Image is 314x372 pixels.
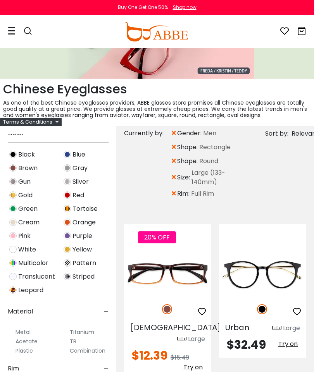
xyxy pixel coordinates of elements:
[3,82,311,96] h1: Chinese Eyeglasses
[64,259,71,267] img: Pattern
[72,258,96,268] span: Pattern
[183,363,203,372] span: Try on
[18,177,31,186] span: Gun
[64,246,71,253] img: Yellow
[18,218,40,227] span: Cream
[118,4,168,11] div: Buy One Get One 50%
[132,347,167,364] span: $12.39
[72,204,98,214] span: Tortoise
[64,151,71,158] img: Blue
[171,154,177,168] span: ×
[191,189,214,198] span: Full Rim
[72,177,89,186] span: Silver
[18,272,55,281] span: Translucent
[138,231,176,243] span: 20% OFF
[64,191,71,199] img: Red
[16,327,31,337] label: Metal
[203,129,216,138] span: Men
[18,231,31,241] span: Pink
[3,100,311,118] p: As one of the best Chinese eyeglasses providers, ABBE glasses store promises all Chinese eyeglass...
[272,325,281,331] img: size ruler
[9,273,17,280] img: Translucent
[18,191,33,200] span: Gold
[9,205,17,212] img: Green
[64,273,71,280] img: Striped
[18,258,48,268] span: Multicolor
[72,191,84,200] span: Red
[70,346,105,355] label: Combination
[64,164,71,172] img: Gray
[177,189,191,198] span: rim:
[18,245,36,254] span: White
[225,322,249,333] span: Urban
[171,140,177,154] span: ×
[124,126,171,140] div: Currently by:
[219,252,306,296] img: Black Urban - Metal ,Universal Bridge Fit
[72,164,88,173] span: Gray
[124,22,188,41] img: abbeglasses.com
[177,336,186,342] img: size ruler
[9,286,17,294] img: Leopard
[72,218,96,227] span: Orange
[9,246,17,253] img: White
[265,129,288,138] span: Sort by:
[64,205,71,212] img: Tortoise
[188,334,205,344] div: Large
[104,302,109,321] span: -
[70,337,76,346] label: TR
[199,143,231,152] span: Rectangle
[9,219,17,226] img: Cream
[177,129,203,138] span: gender:
[72,150,85,159] span: Blue
[9,178,17,185] img: Gun
[18,164,38,173] span: Brown
[9,259,17,267] img: Multicolor
[9,151,17,158] img: Black
[278,339,298,348] span: Try on
[16,346,33,355] label: Plastic
[130,322,221,333] span: [DEMOGRAPHIC_DATA]
[171,187,177,201] span: ×
[9,164,17,172] img: Brown
[124,252,211,296] img: Brown Isaiah - TR ,Universal Bridge Fit
[16,337,38,346] label: Acetate
[72,231,92,241] span: Purple
[177,157,199,166] span: shape:
[171,170,177,184] span: ×
[283,324,300,333] div: Large
[64,232,71,239] img: Purple
[70,327,94,337] label: Titanium
[192,168,231,187] span: Large (133-140mm)
[177,143,199,152] span: shape:
[171,126,177,140] span: ×
[173,4,197,11] div: Shop now
[18,286,43,295] span: Leopard
[9,191,17,199] img: Gold
[72,272,95,281] span: Striped
[64,219,71,226] img: Orange
[199,157,218,166] span: Round
[276,339,300,349] button: Try on
[169,4,197,10] a: Shop now
[171,353,189,362] span: $15.49
[64,178,71,185] img: Silver
[9,232,17,239] img: Pink
[257,304,267,314] img: Black
[177,173,192,182] span: size:
[72,245,92,254] span: Yellow
[8,302,33,321] span: Material
[18,204,38,214] span: Green
[162,304,172,314] img: Brown
[227,336,266,353] span: $32.49
[18,150,35,159] span: Black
